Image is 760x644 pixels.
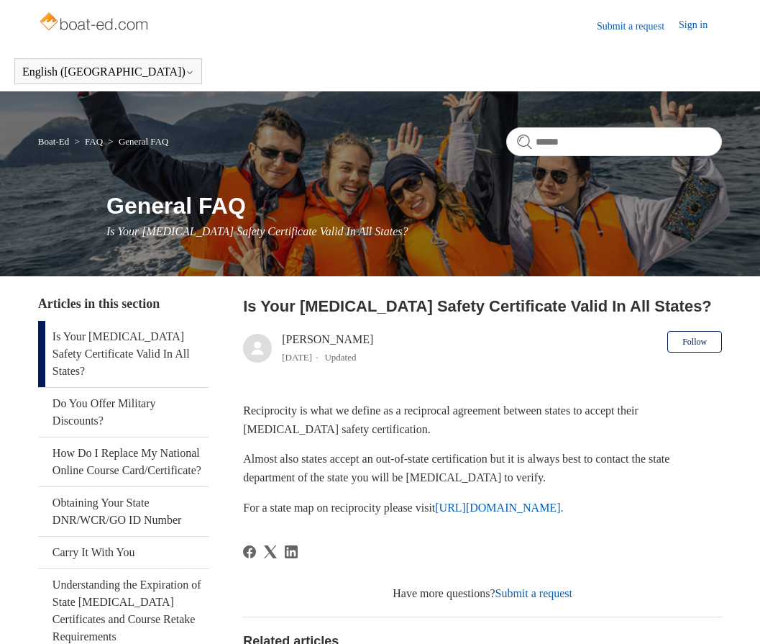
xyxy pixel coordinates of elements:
[667,331,722,353] button: Follow Article
[285,545,298,558] svg: Share this page on LinkedIn
[597,19,679,34] a: Submit a request
[243,499,722,517] p: For a state map on reciprocity please visit
[38,136,72,147] li: Boat-Ed
[105,136,168,147] li: General FAQ
[243,585,722,602] div: Have more questions?
[106,225,408,237] span: Is Your [MEDICAL_DATA] Safety Certificate Valid In All States?
[243,402,722,438] p: Reciprocity is what we define as a reciprocal agreement between states to accept their [MEDICAL_D...
[495,587,573,599] a: Submit a request
[243,450,722,486] p: Almost also states accept an out-of-state certification but it is always best to contact the stat...
[71,136,105,147] li: FAQ
[435,502,563,514] a: [URL][DOMAIN_NAME].
[264,545,277,558] a: X Corp
[285,545,298,558] a: LinkedIn
[38,487,209,536] a: Obtaining Your State DNR/WCR/GO ID Number
[679,17,722,35] a: Sign in
[243,545,256,558] a: Facebook
[38,437,209,486] a: How Do I Replace My National Online Course Card/Certificate?
[38,9,152,37] img: Boat-Ed Help Center home page
[119,136,168,147] a: General FAQ
[38,321,209,387] a: Is Your [MEDICAL_DATA] Safety Certificate Valid In All States?
[38,388,209,437] a: Do You Offer Military Discounts?
[22,65,194,78] button: English ([GEOGRAPHIC_DATA])
[324,352,356,363] li: Updated
[38,136,69,147] a: Boat-Ed
[38,296,160,311] span: Articles in this section
[38,537,209,568] a: Carry It With You
[506,127,722,156] input: Search
[264,545,277,558] svg: Share this page on X Corp
[243,294,722,318] h2: Is Your Boating Safety Certificate Valid In All States?
[85,136,103,147] a: FAQ
[282,352,312,363] time: 03/01/2024, 16:48
[282,331,373,366] div: [PERSON_NAME]
[106,189,722,223] h1: General FAQ
[243,545,256,558] svg: Share this page on Facebook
